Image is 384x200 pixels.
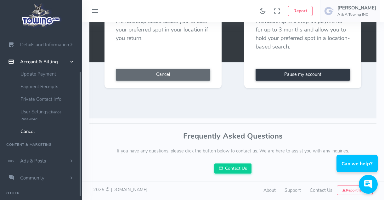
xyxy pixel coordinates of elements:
img: user-image [324,6,334,16]
h3: Frequently Asked Questions [89,132,376,140]
span: Community [20,175,44,181]
h5: [PERSON_NAME] [337,5,376,10]
a: Pause my account [256,69,350,81]
a: About [263,187,276,193]
span: Ads & Posts [20,158,46,164]
button: Report [288,6,313,16]
p: If you have any questions, please click the button below to contact us. We are here to assist you... [89,148,376,155]
div: 2025 © [DOMAIN_NAME] [89,186,233,195]
a: Contact Us [214,163,251,174]
iframe: Conversations [332,137,384,200]
p: Pausing your [DOMAIN_NAME] Membership will stop all payments for up to 3 months and allow you to ... [256,9,350,51]
span: Account & Billing [20,59,58,65]
img: logo [20,2,62,29]
a: Contact Us [310,187,332,193]
p: Canceling your [DOMAIN_NAME] Membership could cause you to lose your preferred spot in your locat... [116,9,210,43]
h6: A & A Towing INC [337,13,376,17]
a: Private Contact Info [16,93,82,106]
button: Cancel [116,69,210,81]
a: Cancel [16,125,82,138]
span: Details and Information [20,42,69,48]
span: Profile & Website [20,25,57,31]
a: Update Payment [16,68,82,80]
a: User SettingsChange Password [16,106,82,125]
a: Payment Receipts [16,80,82,93]
a: Support [285,187,301,193]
